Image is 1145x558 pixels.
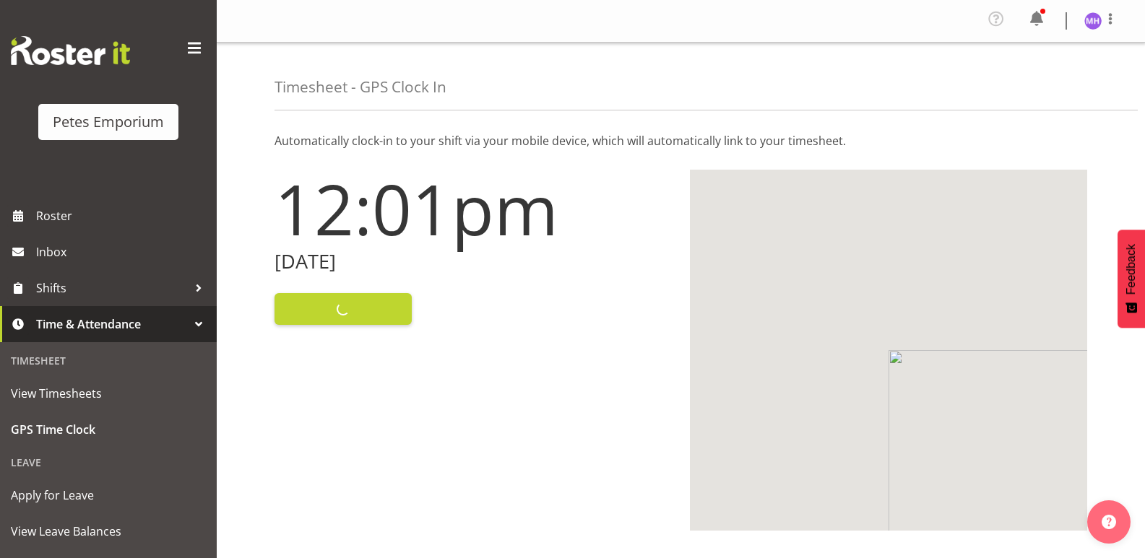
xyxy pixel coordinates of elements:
[275,79,446,95] h4: Timesheet - GPS Clock In
[11,36,130,65] img: Rosterit website logo
[1125,244,1138,295] span: Feedback
[11,419,206,440] span: GPS Time Clock
[36,241,209,263] span: Inbox
[1102,515,1116,529] img: help-xxl-2.png
[36,313,188,335] span: Time & Attendance
[4,346,213,375] div: Timesheet
[275,250,673,273] h2: [DATE]
[4,513,213,549] a: View Leave Balances
[4,411,213,448] a: GPS Time Clock
[36,277,188,299] span: Shifts
[36,205,209,227] span: Roster
[4,477,213,513] a: Apply for Leave
[4,375,213,411] a: View Timesheets
[11,484,206,506] span: Apply for Leave
[1084,12,1102,30] img: mackenzie-halford4471.jpg
[11,383,206,404] span: View Timesheets
[53,111,164,133] div: Petes Emporium
[1118,230,1145,328] button: Feedback - Show survey
[275,170,673,248] h1: 12:01pm
[275,132,1087,149] p: Automatically clock-in to your shift via your mobile device, which will automatically link to you...
[11,520,206,542] span: View Leave Balances
[4,448,213,477] div: Leave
